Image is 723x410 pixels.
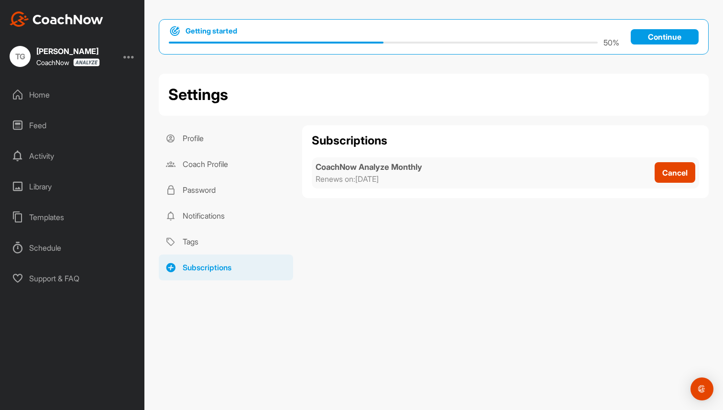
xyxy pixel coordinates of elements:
a: Subscriptions [159,255,293,280]
div: Open Intercom Messenger [690,377,713,400]
div: Schedule [5,236,140,260]
h1: Subscriptions [312,135,699,146]
div: Feed [5,113,140,137]
a: Password [159,177,293,203]
a: Tags [159,229,293,255]
img: CoachNow [10,11,103,27]
h1: Getting started [186,26,237,36]
div: Activity [5,144,140,168]
button: Cancel [655,162,695,183]
a: Coach Profile [159,151,293,177]
a: Notifications [159,203,293,229]
a: Profile [159,125,293,151]
p: Renews on : [DATE] [316,173,422,185]
div: Templates [5,205,140,229]
img: bullseye [169,25,181,37]
img: CoachNow analyze [73,58,100,66]
div: Library [5,175,140,199]
div: Home [5,83,140,107]
h2: Settings [168,83,228,106]
div: CoachNow [36,58,100,66]
div: [PERSON_NAME] [36,47,100,55]
p: 50 % [603,37,619,48]
h4: CoachNow Analyze Monthly [316,161,422,173]
div: Support & FAQ [5,266,140,290]
div: TG [10,46,31,67]
span: Cancel [662,168,688,177]
a: Continue [631,29,699,44]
